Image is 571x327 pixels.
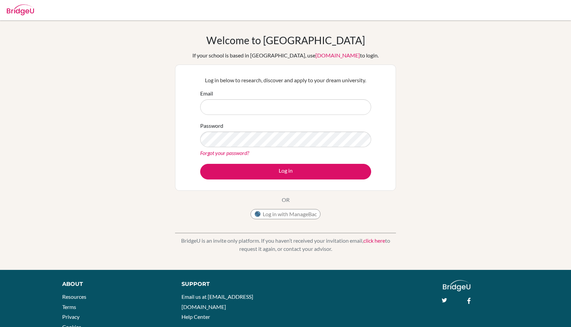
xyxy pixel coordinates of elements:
[192,51,379,59] div: If your school is based in [GEOGRAPHIC_DATA], use to login.
[200,150,249,156] a: Forgot your password?
[363,237,385,244] a: click here
[62,280,166,288] div: About
[62,313,80,320] a: Privacy
[200,164,371,179] button: Log in
[443,280,470,291] img: logo_white@2x-f4f0deed5e89b7ecb1c2cc34c3e3d731f90f0f143d5ea2071677605dd97b5244.png
[315,52,360,58] a: [DOMAIN_NAME]
[181,293,253,310] a: Email us at [EMAIL_ADDRESS][DOMAIN_NAME]
[200,122,223,130] label: Password
[181,313,210,320] a: Help Center
[62,304,76,310] a: Terms
[200,76,371,84] p: Log in below to research, discover and apply to your dream university.
[175,237,396,253] p: BridgeU is an invite only platform. If you haven’t received your invitation email, to request it ...
[200,89,213,98] label: Email
[62,293,86,300] a: Resources
[282,196,290,204] p: OR
[206,34,365,46] h1: Welcome to [GEOGRAPHIC_DATA]
[7,4,34,15] img: Bridge-U
[250,209,321,219] button: Log in with ManageBac
[181,280,278,288] div: Support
